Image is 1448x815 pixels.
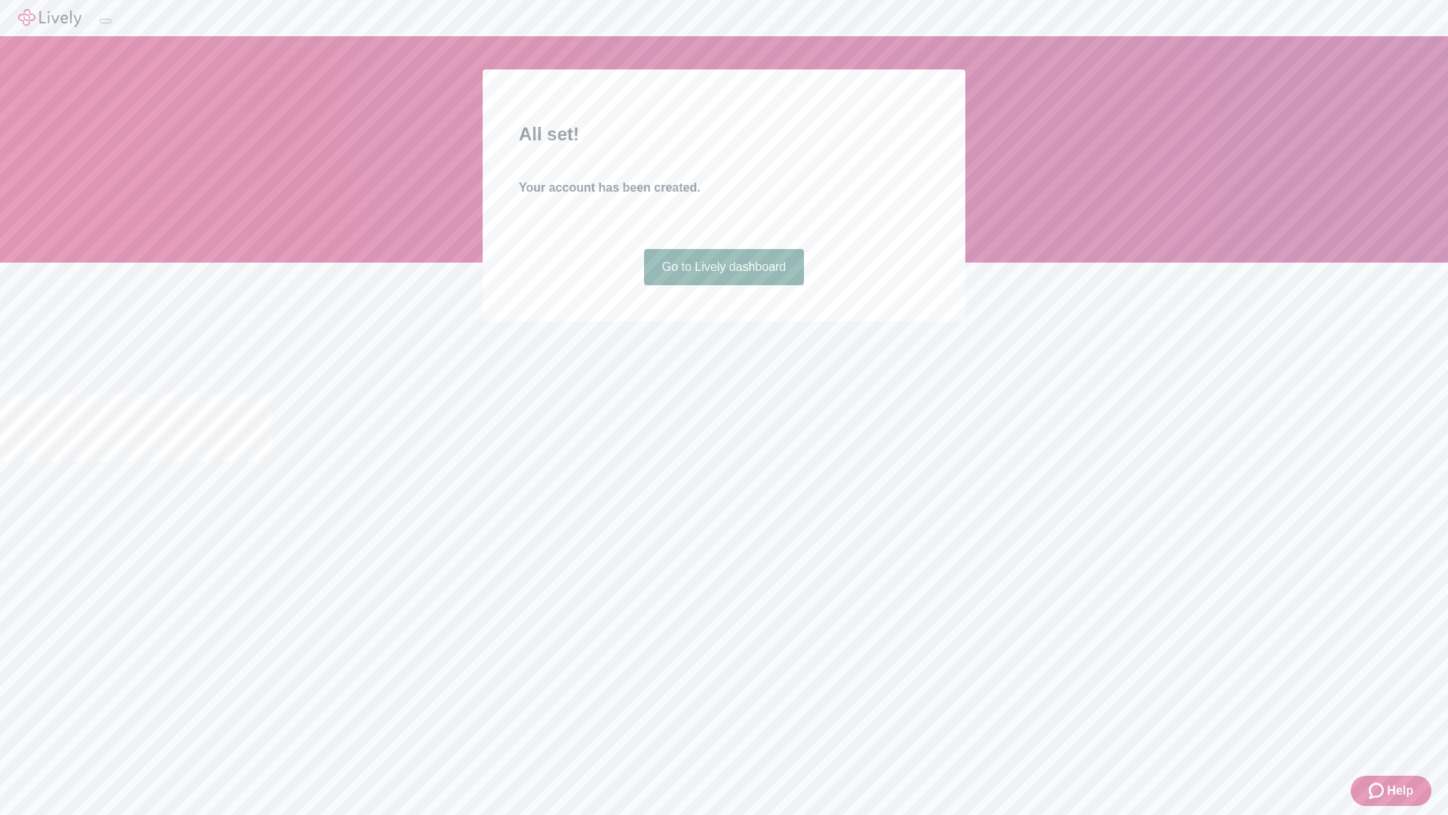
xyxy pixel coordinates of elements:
[519,121,929,148] h2: All set!
[18,9,81,27] img: Lively
[1387,782,1413,800] span: Help
[519,179,929,197] h4: Your account has been created.
[100,19,112,23] button: Log out
[1351,776,1431,806] button: Zendesk support iconHelp
[644,249,805,285] a: Go to Lively dashboard
[1369,782,1387,800] svg: Zendesk support icon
